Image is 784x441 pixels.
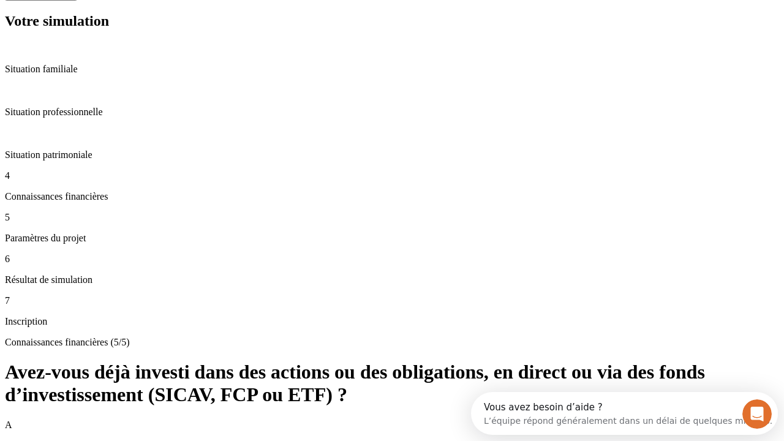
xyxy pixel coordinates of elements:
h2: Votre simulation [5,13,779,29]
p: Situation patrimoniale [5,149,779,160]
p: A [5,420,779,431]
p: Situation familiale [5,64,779,75]
p: Paramètres du projet [5,233,779,244]
p: 5 [5,212,779,223]
div: Vous avez besoin d’aide ? [13,10,301,20]
div: L’équipe répond généralement dans un délai de quelques minutes. [13,20,301,33]
p: Situation professionnelle [5,107,779,118]
p: 6 [5,254,779,265]
p: Inscription [5,316,779,327]
p: 7 [5,295,779,306]
p: Résultat de simulation [5,274,779,285]
p: Connaissances financières [5,191,779,202]
h1: Avez-vous déjà investi dans des actions ou des obligations, en direct ou via des fonds d’investis... [5,361,779,406]
iframe: Intercom live chat discovery launcher [471,392,778,435]
iframe: Intercom live chat [742,399,772,429]
p: Connaissances financières (5/5) [5,337,779,348]
div: Ouvrir le Messenger Intercom [5,5,337,39]
p: 4 [5,170,779,181]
